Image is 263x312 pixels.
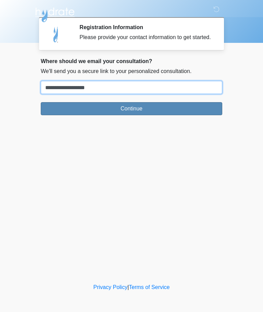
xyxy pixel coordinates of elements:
[41,102,222,115] button: Continue
[93,284,128,290] a: Privacy Policy
[79,33,212,41] div: Please provide your contact information to get started.
[129,284,170,290] a: Terms of Service
[46,24,66,45] img: Agent Avatar
[41,67,222,75] p: We'll send you a secure link to your personalized consultation.
[41,58,222,64] h2: Where should we email your consultation?
[127,284,129,290] a: |
[34,5,76,23] img: Hydrate IV Bar - Arcadia Logo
